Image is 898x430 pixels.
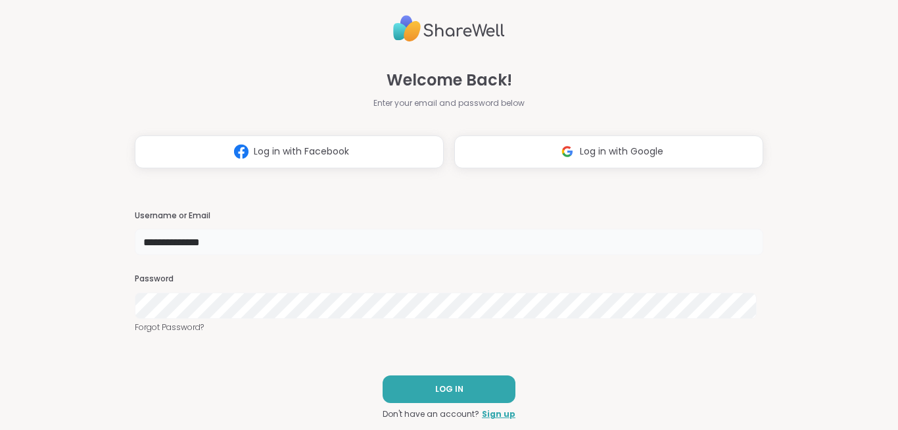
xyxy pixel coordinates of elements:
button: Log in with Facebook [135,135,444,168]
span: LOG IN [435,383,463,395]
h3: Username or Email [135,210,763,222]
span: Enter your email and password below [373,97,525,109]
span: Don't have an account? [383,408,479,420]
h3: Password [135,274,763,285]
span: Log in with Google [580,145,663,158]
img: ShareWell Logo [393,10,505,47]
a: Sign up [482,408,515,420]
img: ShareWell Logomark [229,139,254,164]
a: Forgot Password? [135,322,763,333]
img: ShareWell Logomark [555,139,580,164]
button: Log in with Google [454,135,763,168]
span: Welcome Back! [387,68,512,92]
button: LOG IN [383,375,515,403]
span: Log in with Facebook [254,145,349,158]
